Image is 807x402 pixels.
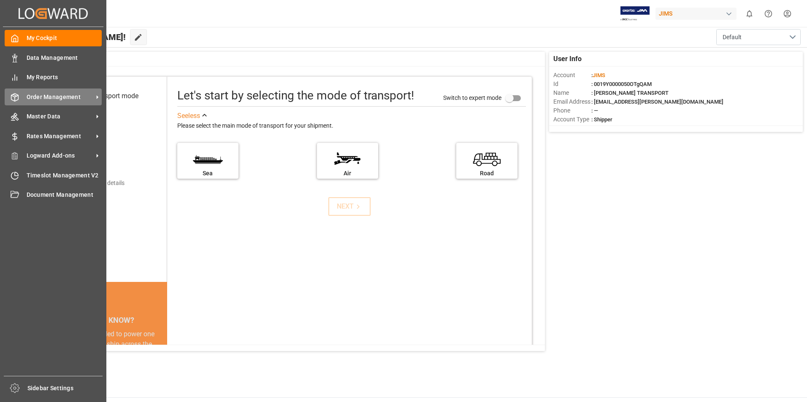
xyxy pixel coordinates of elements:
[27,384,103,393] span: Sidebar Settings
[716,29,801,45] button: open menu
[591,72,605,78] span: :
[27,34,102,43] span: My Cockpit
[5,30,102,46] a: My Cockpit
[35,29,126,45] span: Hello [PERSON_NAME]!
[155,329,167,400] button: next slide / item
[27,132,93,141] span: Rates Management
[27,73,102,82] span: My Reports
[27,171,102,180] span: Timeslot Management V2
[553,115,591,124] span: Account Type
[177,111,200,121] div: See less
[27,93,93,102] span: Order Management
[593,72,605,78] span: JIMS
[177,121,526,131] div: Please select the main mode of transport for your shipment.
[72,179,125,188] div: Add shipping details
[177,87,414,105] div: Let's start by selecting the mode of transport!
[553,106,591,115] span: Phone
[27,190,102,199] span: Document Management
[553,97,591,106] span: Email Address
[27,112,93,121] span: Master Data
[5,167,102,183] a: Timeslot Management V2
[460,169,513,178] div: Road
[723,33,742,42] span: Default
[553,80,591,88] span: Id
[553,54,582,64] span: User Info
[328,197,371,216] button: NEXT
[591,99,723,105] span: : [EMAIL_ADDRESS][PERSON_NAME][DOMAIN_NAME]
[27,151,93,160] span: Logward Add-ons
[591,107,598,114] span: : —
[321,169,374,178] div: Air
[443,94,501,101] span: Switch to expert mode
[591,90,669,96] span: : [PERSON_NAME] TRANSPORT
[337,201,363,212] div: NEXT
[620,6,650,21] img: Exertis%20JAM%20-%20Email%20Logo.jpg_1722504956.jpg
[181,169,234,178] div: Sea
[591,81,652,87] span: : 0019Y0000050OTgQAM
[553,71,591,80] span: Account
[591,116,612,123] span: : Shipper
[553,88,591,97] span: Name
[5,49,102,66] a: Data Management
[27,54,102,62] span: Data Management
